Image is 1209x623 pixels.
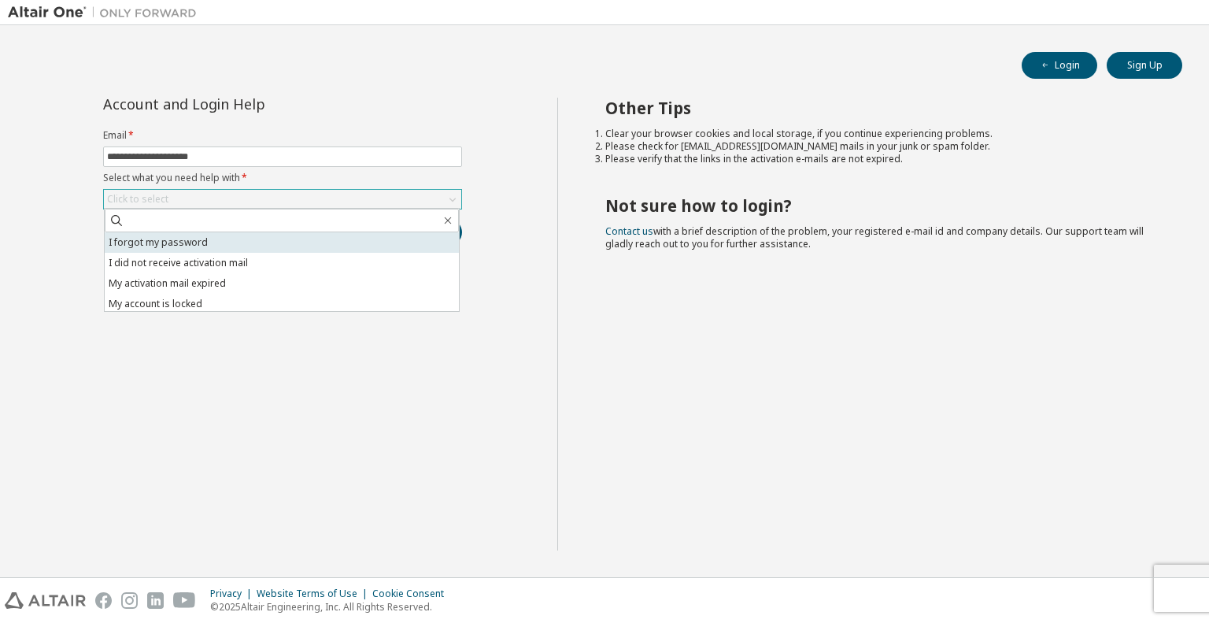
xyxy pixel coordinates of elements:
li: Please verify that the links in the activation e-mails are not expired. [605,153,1155,165]
span: with a brief description of the problem, your registered e-mail id and company details. Our suppo... [605,224,1144,250]
div: Privacy [210,588,257,600]
h2: Not sure how to login? [605,195,1155,216]
div: Website Terms of Use [257,588,372,600]
img: facebook.svg [95,592,112,609]
div: Account and Login Help [103,98,390,110]
label: Select what you need help with [103,172,462,184]
li: Clear your browser cookies and local storage, if you continue experiencing problems. [605,128,1155,140]
img: altair_logo.svg [5,592,86,609]
div: Click to select [104,190,461,209]
li: Please check for [EMAIL_ADDRESS][DOMAIN_NAME] mails in your junk or spam folder. [605,140,1155,153]
h2: Other Tips [605,98,1155,118]
li: I forgot my password [105,232,459,253]
button: Login [1022,52,1097,79]
img: youtube.svg [173,592,196,609]
img: linkedin.svg [147,592,164,609]
label: Email [103,129,462,142]
div: Cookie Consent [372,588,453,600]
p: © 2025 Altair Engineering, Inc. All Rights Reserved. [210,600,453,614]
button: Sign Up [1107,52,1182,79]
img: Altair One [8,5,205,20]
a: Contact us [605,224,653,238]
div: Click to select [107,193,168,206]
img: instagram.svg [121,592,138,609]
